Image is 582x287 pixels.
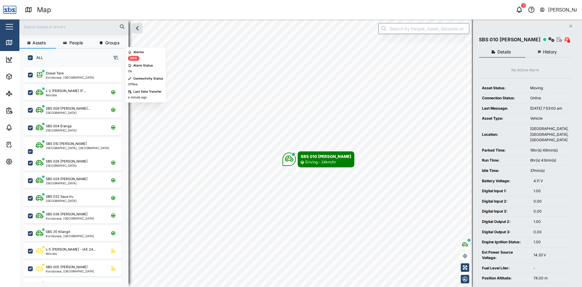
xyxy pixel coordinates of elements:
[46,71,64,76] div: Diesel Tank
[533,199,568,204] div: 0.00
[16,158,37,165] div: Settings
[69,41,83,45] span: People
[23,22,125,31] input: Search assets or drivers
[128,69,132,74] div: Ok
[482,158,524,163] div: Run Time:
[530,158,568,163] div: 6hr(s) 43min(s)
[479,36,540,43] div: SBS 010 [PERSON_NAME]
[533,188,568,194] div: 1.00
[16,90,30,97] div: Sites
[46,111,90,114] div: [GEOGRAPHIC_DATA]
[533,265,568,271] div: -
[533,209,568,214] div: 0.00
[482,239,527,245] div: Engine Ignition Status:
[482,95,524,101] div: Connection Status:
[46,88,86,94] div: L-2 [PERSON_NAME] (F...
[46,194,73,199] div: SBS 032 Saua Iru
[482,229,527,235] div: Digital Output 3:
[533,275,568,281] div: 74.00 m
[46,270,94,273] div: Korobosea, [GEOGRAPHIC_DATA]
[3,3,16,16] img: Main Logo
[482,106,524,111] div: Last Message:
[46,217,94,220] div: Korobosea, [GEOGRAPHIC_DATA]
[482,219,527,225] div: Digital Output 2:
[530,148,568,153] div: 16hr(s) 49min(s)
[482,275,527,281] div: Position Altitude:
[482,148,524,153] div: Parked Time:
[46,182,88,185] div: [GEOGRAPHIC_DATA]
[482,168,524,174] div: Idle Time:
[46,146,109,149] div: [GEOGRAPHIC_DATA], [GEOGRAPHIC_DATA]
[133,63,153,68] div: Alarm Status
[133,76,163,81] div: Connectivity Status
[530,116,568,121] div: Vehicle
[16,73,35,80] div: Assets
[482,132,524,138] div: Location:
[128,95,147,100] div: a minute ago
[37,5,51,15] div: Map
[46,159,88,164] div: SBS 026 [PERSON_NAME]
[46,106,90,111] div: SBS 009 [PERSON_NAME]...
[533,219,568,225] div: 1.00
[46,229,70,234] div: SBS 35 Kilangit
[482,209,527,214] div: Digital Input 3:
[548,6,577,14] div: [PERSON_NAME]
[530,95,568,101] div: Online
[133,50,144,55] div: Alarms
[511,67,539,73] div: No Active Alarm
[539,5,577,14] button: [PERSON_NAME]
[482,178,527,184] div: Battery Voltage:
[130,56,137,61] div: SOS
[305,159,336,165] div: Driving - 24km/hr
[283,151,354,167] div: Map marker
[46,234,94,237] div: Korobosea, [GEOGRAPHIC_DATA]
[482,188,527,194] div: Digital Input 1:
[521,3,526,8] div: 1
[533,178,568,184] div: 4.11 V
[482,116,524,121] div: Asset Type:
[33,55,43,60] label: ALL
[530,106,568,111] div: [DATE] 7:53:00 am
[543,50,557,54] span: History
[530,85,568,91] div: Moving
[533,252,568,258] div: 14.33 V
[46,94,86,97] div: Morobe
[530,126,568,143] div: [GEOGRAPHIC_DATA], [GEOGRAPHIC_DATA], [GEOGRAPHIC_DATA]
[19,19,582,287] canvas: Map
[46,129,77,132] div: [GEOGRAPHIC_DATA]
[46,76,94,79] div: Korobosea, [GEOGRAPHIC_DATA]
[46,199,77,202] div: [GEOGRAPHIC_DATA]
[533,229,568,235] div: 0.00
[46,141,87,146] div: SBS 010 [PERSON_NAME]
[16,39,29,46] div: Map
[533,239,568,245] div: 1.00
[46,124,72,129] div: SBS 004 Eranga
[133,89,162,94] div: Last Data Transfer
[24,65,128,282] div: grid
[46,164,88,167] div: [GEOGRAPHIC_DATA]
[32,41,46,45] span: Assets
[16,107,36,114] div: Reports
[16,56,43,63] div: Dashboard
[301,153,351,159] div: SBS 010 [PERSON_NAME]
[482,199,527,204] div: Digital Input 2:
[16,141,32,148] div: Tasks
[16,124,35,131] div: Alarms
[128,82,138,87] div: Offline
[497,50,511,54] span: Details
[482,265,527,271] div: Fuel Level Liter:
[482,85,524,91] div: Asset Status:
[378,23,469,34] input: Search by People, Asset, Geozone or Place
[105,41,119,45] span: Groups
[530,168,568,174] div: 37min(s)
[482,250,527,261] div: Ext Power Source Voltage:
[46,212,88,217] div: SBS 038 [PERSON_NAME]
[46,265,88,270] div: SBS 005 [PERSON_NAME]
[46,252,96,255] div: Morobe
[46,247,96,252] div: L-5 [PERSON_NAME] - IAE 24...
[46,176,88,182] div: SBS 029 [PERSON_NAME]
